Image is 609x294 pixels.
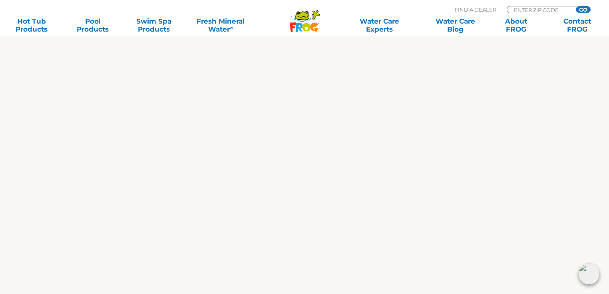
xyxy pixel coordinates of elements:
[493,17,540,33] a: AboutFROG
[191,17,250,33] a: Fresh MineralWater∞
[553,17,601,33] a: ContactFROG
[432,17,479,33] a: Water CareBlog
[455,6,496,13] p: Find A Dealer
[341,17,418,33] a: Water CareExperts
[576,6,590,13] input: GO
[513,6,567,13] input: Zip Code Form
[230,24,233,30] sup: ∞
[69,17,117,33] a: PoolProducts
[130,17,177,33] a: Swim SpaProducts
[579,264,599,284] img: openIcon
[8,17,56,33] a: Hot TubProducts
